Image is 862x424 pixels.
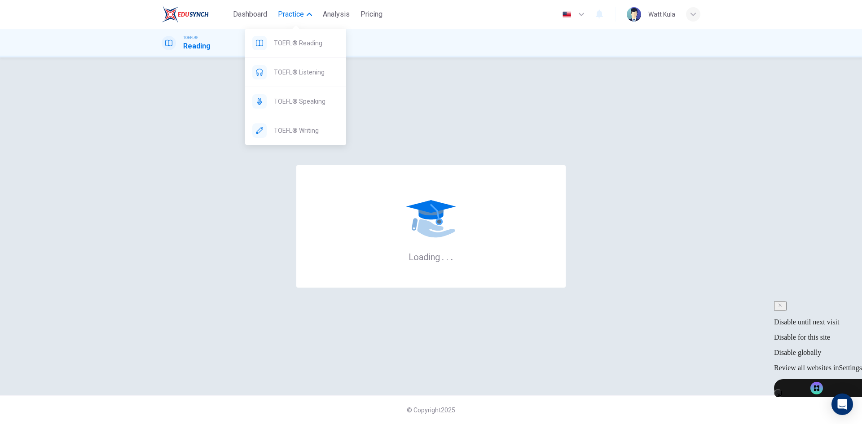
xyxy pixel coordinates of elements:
button: Pricing [357,6,386,22]
div: TOEFL® Listening [245,58,346,87]
span: TOEFL® Writing [274,125,339,136]
h1: Reading [183,41,211,52]
span: © Copyright 2025 [407,407,455,414]
button: Analysis [319,6,353,22]
button: Practice [274,6,316,22]
div: TOEFL® Writing [245,116,346,145]
span: TOEFL® Reading [274,38,339,48]
span: Pricing [361,9,383,20]
span: Dashboard [233,9,267,20]
h6: . [450,249,453,263]
img: EduSynch logo [162,5,209,23]
h6: . [441,249,444,263]
button: Dashboard [229,6,271,22]
span: TOEFL® [183,35,198,41]
h6: Loading [409,251,453,262]
a: EduSynch logo [162,5,229,23]
img: en [561,11,572,18]
div: TOEFL® Reading [245,29,346,57]
div: Watt Kula [648,9,675,20]
div: Open Intercom Messenger [831,393,853,415]
span: TOEFL® Listening [274,67,339,78]
h6: . [446,249,449,263]
span: Analysis [323,9,350,20]
span: Practice [278,9,304,20]
span: TOEFL® Speaking [274,96,339,107]
div: TOEFL® Speaking [245,87,346,116]
img: Profile picture [627,7,641,22]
